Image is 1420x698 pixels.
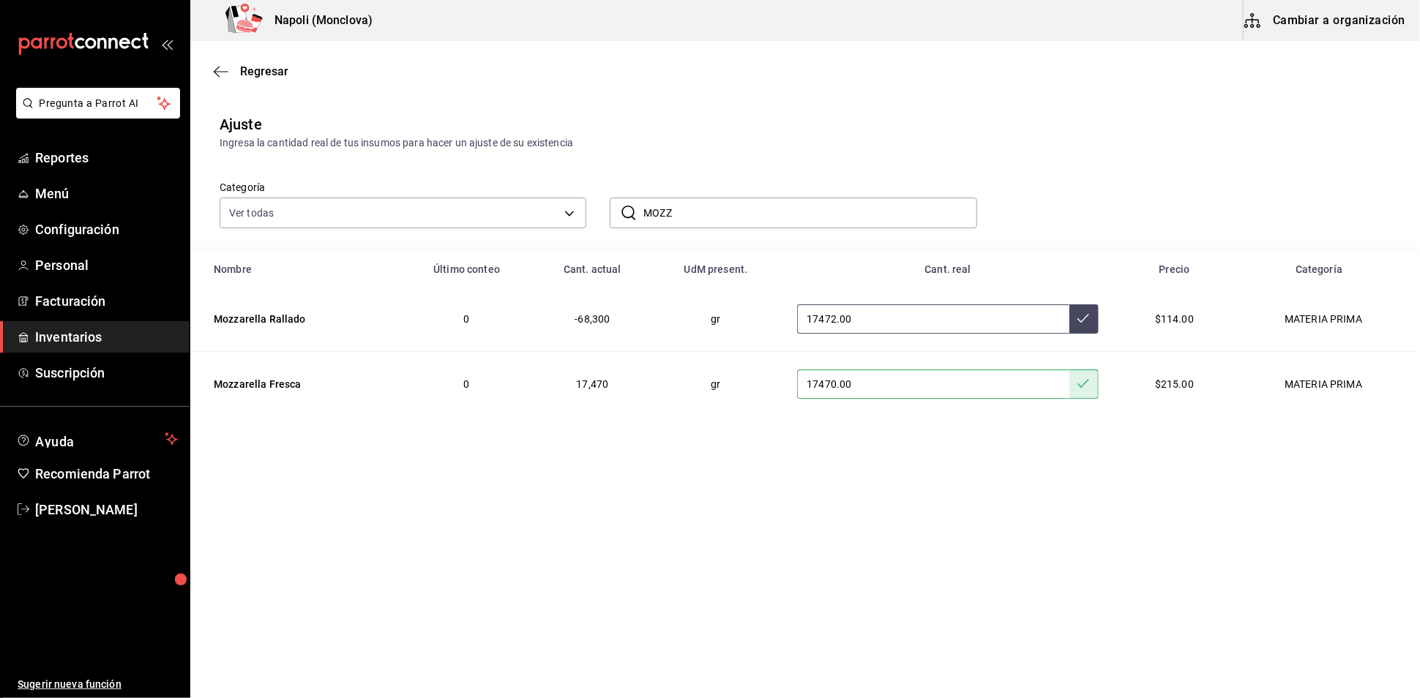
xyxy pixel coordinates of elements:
[35,219,178,239] span: Configuración
[220,183,586,193] label: Categoría
[797,369,1069,399] input: Sin ajuste
[190,287,400,352] td: Mozzarella Rallado
[661,263,771,275] div: UdM present.
[35,500,178,519] span: [PERSON_NAME]
[35,184,178,203] span: Menú
[788,263,1107,275] div: Cant. real
[463,378,469,390] span: 0
[10,106,180,121] a: Pregunta a Parrot AI
[643,198,976,228] input: Buscar nombre de insumo
[16,88,180,119] button: Pregunta a Parrot AI
[1155,378,1194,390] span: $215.00
[18,677,178,692] span: Sugerir nueva función
[263,12,373,29] h3: Napoli (Monclova)
[214,64,288,78] button: Regresar
[214,263,392,275] div: Nombre
[220,135,1391,151] div: Ingresa la cantidad real de tus insumos para hacer un ajuste de su existencia
[35,291,178,311] span: Facturación
[1125,263,1225,275] div: Precio
[1155,313,1194,325] span: $114.00
[40,96,157,111] span: Pregunta a Parrot AI
[797,304,1069,334] input: Sin ajuste
[240,64,288,78] span: Regresar
[652,287,780,352] td: gr
[161,38,173,50] button: open_drawer_menu
[229,206,274,220] span: Ver todas
[35,464,178,484] span: Recomienda Parrot
[652,352,780,417] td: gr
[463,313,469,325] span: 0
[35,430,159,448] span: Ayuda
[575,313,610,325] span: -68,300
[35,363,178,383] span: Suscripción
[35,148,178,168] span: Reportes
[542,263,643,275] div: Cant. actual
[35,255,178,275] span: Personal
[576,378,608,390] span: 17,470
[409,263,524,275] div: Último conteo
[35,327,178,347] span: Inventarios
[190,352,400,417] td: Mozzarella Fresca
[220,113,262,135] div: Ajuste
[1241,263,1397,275] div: Categoría
[1233,352,1420,417] td: MATERIA PRIMA
[1233,287,1420,352] td: MATERIA PRIMA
